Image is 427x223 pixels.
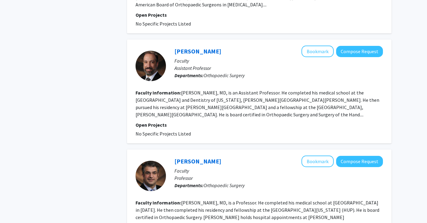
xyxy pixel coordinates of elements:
[5,196,26,218] iframe: Chat
[301,46,334,57] button: Add Jack Abboudi to Bookmarks
[136,131,191,137] span: No Specific Projects Listed
[174,167,383,174] p: Faculty
[136,90,181,96] b: Faculty Information:
[174,182,204,188] b: Departments:
[204,72,245,78] span: Orthopaedic Surgery
[174,57,383,64] p: Faculty
[174,157,221,165] a: [PERSON_NAME]
[174,174,383,182] p: Professor
[174,72,204,78] b: Departments:
[136,11,383,19] p: Open Projects
[301,156,334,167] button: Add Joseph Abboud to Bookmarks
[136,200,181,206] b: Faculty Information:
[136,121,383,129] p: Open Projects
[336,156,383,167] button: Compose Request to Joseph Abboud
[204,182,245,188] span: Orthopaedic Surgery
[136,21,191,27] span: No Specific Projects Listed
[136,90,379,118] fg-read-more: [PERSON_NAME], MD, is an Assistant Professor. He completed his medical school at the [GEOGRAPHIC_...
[336,46,383,57] button: Compose Request to Jack Abboudi
[174,47,221,55] a: [PERSON_NAME]
[174,64,383,72] p: Assistant Professor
